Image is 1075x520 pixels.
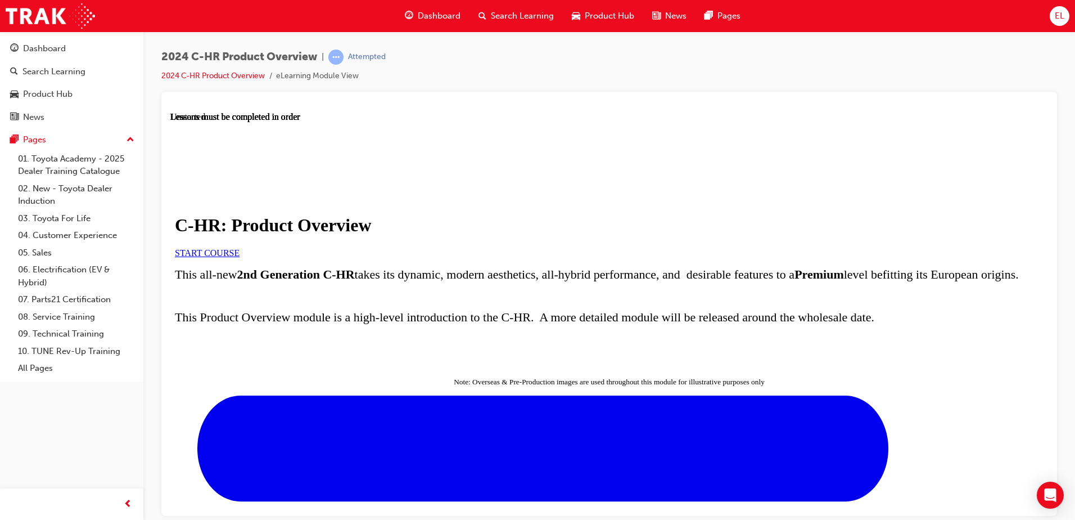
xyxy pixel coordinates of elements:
a: 01. Toyota Academy - 2025 Dealer Training Catalogue [13,150,139,180]
button: DashboardSearch LearningProduct HubNews [4,36,139,129]
span: guage-icon [10,44,19,54]
span: prev-icon [124,497,132,512]
span: car-icon [572,9,580,23]
div: Open Intercom Messenger [1037,482,1064,509]
a: 05. Sales [13,244,139,262]
span: guage-icon [405,9,413,23]
a: search-iconSearch Learning [469,5,563,28]
span: News [665,10,686,23]
span: This all-new takes its dynamic, modern aesthetics, all-hybrid performance, and desirable features... [4,155,848,169]
a: 03. Toyota For Life [13,210,139,227]
button: Pages [4,129,139,150]
sub: Note: Overseas & Pre-Production images are used throughout this module for illustrative purposes ... [283,266,594,274]
strong: 2nd Generation C-HR [67,155,184,169]
a: guage-iconDashboard [396,5,469,28]
img: Trak [6,3,95,29]
span: news-icon [10,113,19,123]
div: Search Learning [22,65,85,78]
a: News [4,107,139,128]
div: News [23,111,44,124]
a: 09. Technical Training [13,325,139,343]
a: 08. Service Training [13,308,139,326]
span: search-icon [10,67,18,77]
span: This Product Overview module is a high-level introduction to the C-HR. A more detailed module wil... [4,198,704,212]
button: EL [1050,6,1069,26]
a: 06. Electrification (EV & Hybrid) [13,261,139,291]
a: pages-iconPages [695,5,749,28]
strong: P [624,155,631,169]
span: Pages [717,10,740,23]
span: EL [1055,10,1064,23]
span: Dashboard [418,10,460,23]
a: Dashboard [4,38,139,59]
strong: remium [632,155,674,169]
span: Search Learning [491,10,554,23]
div: Product Hub [23,88,73,101]
a: 2024 C-HR Product Overview [161,71,265,80]
span: pages-icon [704,9,713,23]
a: All Pages [13,360,139,377]
li: eLearning Module View [276,70,359,83]
a: 04. Customer Experience [13,227,139,244]
span: | [322,51,324,64]
a: car-iconProduct Hub [563,5,643,28]
span: pages-icon [10,135,19,145]
span: learningRecordVerb_ATTEMPT-icon [328,50,344,65]
span: car-icon [10,89,19,100]
a: Search Learning [4,61,139,82]
span: search-icon [478,9,486,23]
span: up-icon [127,133,134,147]
div: Pages [23,133,46,146]
a: START COURSE [4,136,69,146]
a: 10. TUNE Rev-Up Training [13,343,139,360]
div: Attempted [348,52,386,62]
a: Product Hub [4,84,139,105]
div: Dashboard [23,42,66,55]
span: Product Hub [585,10,634,23]
a: 07. Parts21 Certification [13,291,139,308]
h1: C-HR: Product Overview [4,103,873,124]
span: 2024 C-HR Product Overview [161,51,317,64]
a: news-iconNews [643,5,695,28]
span: news-icon [652,9,661,23]
a: 02. New - Toyota Dealer Induction [13,180,139,210]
